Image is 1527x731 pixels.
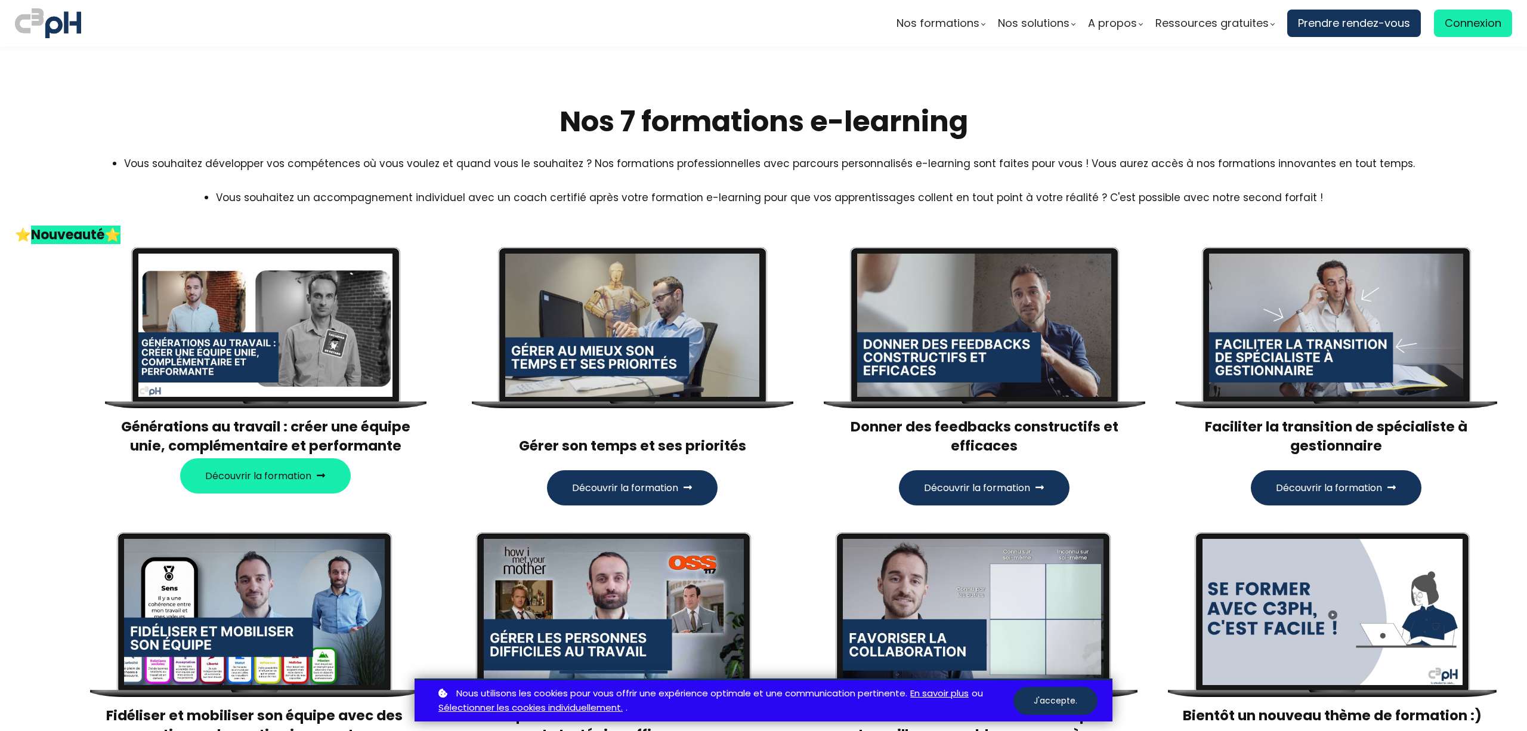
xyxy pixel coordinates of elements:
[1298,14,1410,32] span: Prendre rendez-vous
[910,686,969,701] a: En savoir plus
[205,468,311,483] span: Découvrir la formation
[1445,14,1501,32] span: Connexion
[438,701,623,715] a: Sélectionner les cookies individuellement.
[15,226,31,244] span: ⭐
[15,6,81,41] img: logo C3PH
[1013,687,1098,715] button: J'accepte.
[1434,10,1512,37] a: Connexion
[1175,417,1497,455] h3: Faciliter la transition de spécialiste à gestionnaire
[456,686,907,701] span: Nous utilisons les cookies pour vous offrir une expérience optimale et une communication pertinente.
[1251,470,1421,505] button: Découvrir la formation
[1155,14,1269,32] span: Ressources gratuites
[180,458,351,493] button: Découvrir la formation
[435,686,1013,716] p: ou .
[823,417,1145,455] h3: Donner des feedbacks constructifs et efficaces
[216,189,1323,223] li: Vous souhaitez un accompagnement individuel avec un coach certifié après votre formation e-learni...
[31,226,120,244] strong: Nouveauté⭐
[998,14,1069,32] span: Nos solutions
[1287,10,1421,37] a: Prendre rendez-vous
[924,480,1030,495] span: Découvrir la formation
[572,480,678,495] span: Découvrir la formation
[104,417,426,455] h3: Générations au travail : créer une équipe unie, complémentaire et performante
[897,14,979,32] span: Nos formations
[1276,480,1382,495] span: Découvrir la formation
[547,470,718,505] button: Découvrir la formation
[15,103,1512,140] h2: Nos 7 formations e-learning
[899,470,1069,505] button: Découvrir la formation
[1088,14,1137,32] span: A propos
[471,417,793,455] h3: Gérer son temps et ses priorités
[124,155,1415,172] li: Vous souhaitez développer vos compétences où vous voulez et quand vous le souhaitez ? Nos formati...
